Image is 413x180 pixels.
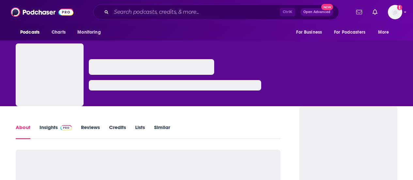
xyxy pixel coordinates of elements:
button: Open AdvancedNew [300,8,333,16]
img: User Profile [388,5,402,19]
span: For Business [296,28,322,37]
a: Show notifications dropdown [370,7,380,18]
a: Lists [135,124,145,139]
span: Open Advanced [303,10,330,14]
img: Podchaser Pro [60,125,72,130]
a: Charts [47,26,70,39]
a: Reviews [81,124,100,139]
a: Similar [154,124,170,139]
img: Podchaser - Follow, Share and Rate Podcasts [11,6,73,18]
input: Search podcasts, credits, & more... [111,7,280,17]
a: Show notifications dropdown [354,7,365,18]
a: Credits [109,124,126,139]
button: open menu [330,26,375,39]
svg: Add a profile image [397,5,402,10]
div: Search podcasts, credits, & more... [93,5,339,20]
span: New [321,4,333,10]
a: InsightsPodchaser Pro [40,124,72,139]
button: open menu [73,26,109,39]
span: Charts [52,28,66,37]
button: open menu [373,26,397,39]
a: About [16,124,30,139]
button: Show profile menu [388,5,402,19]
span: Monitoring [77,28,101,37]
button: open menu [292,26,330,39]
span: For Podcasters [334,28,365,37]
span: Ctrl K [280,8,295,16]
button: open menu [16,26,48,39]
span: Podcasts [20,28,40,37]
span: Logged in as Ashley_Beenen [388,5,402,19]
span: More [378,28,389,37]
